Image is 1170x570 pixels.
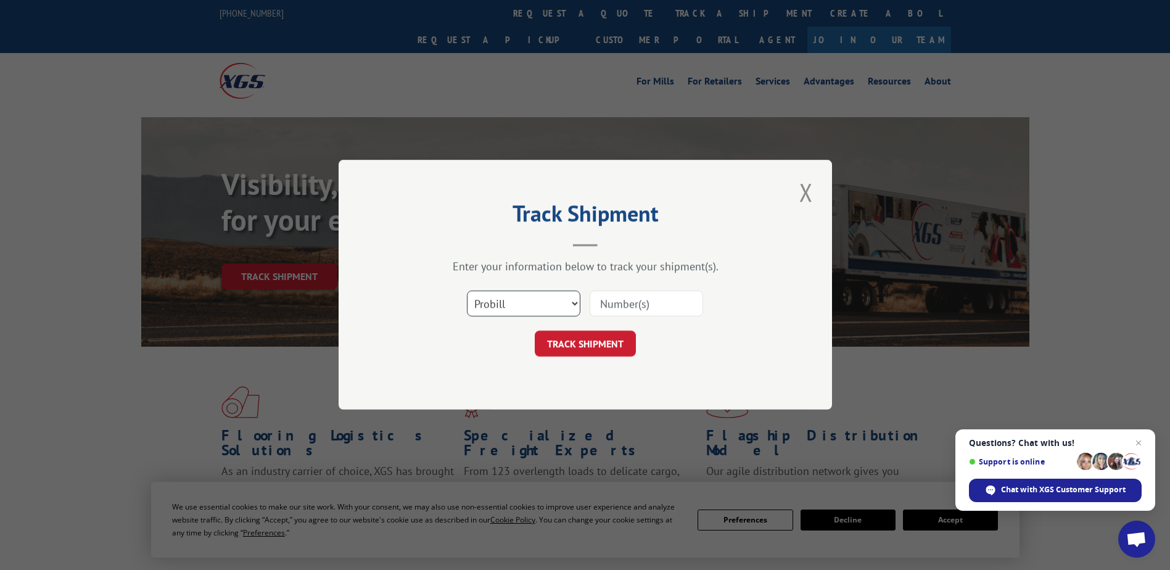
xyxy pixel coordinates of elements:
[969,438,1142,448] span: Questions? Chat with us!
[1001,484,1126,495] span: Chat with XGS Customer Support
[796,175,817,209] button: Close modal
[969,457,1073,466] span: Support is online
[535,331,636,357] button: TRACK SHIPMENT
[400,205,770,228] h2: Track Shipment
[400,260,770,274] div: Enter your information below to track your shipment(s).
[969,479,1142,502] span: Chat with XGS Customer Support
[590,291,703,317] input: Number(s)
[1118,521,1155,558] a: Open chat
